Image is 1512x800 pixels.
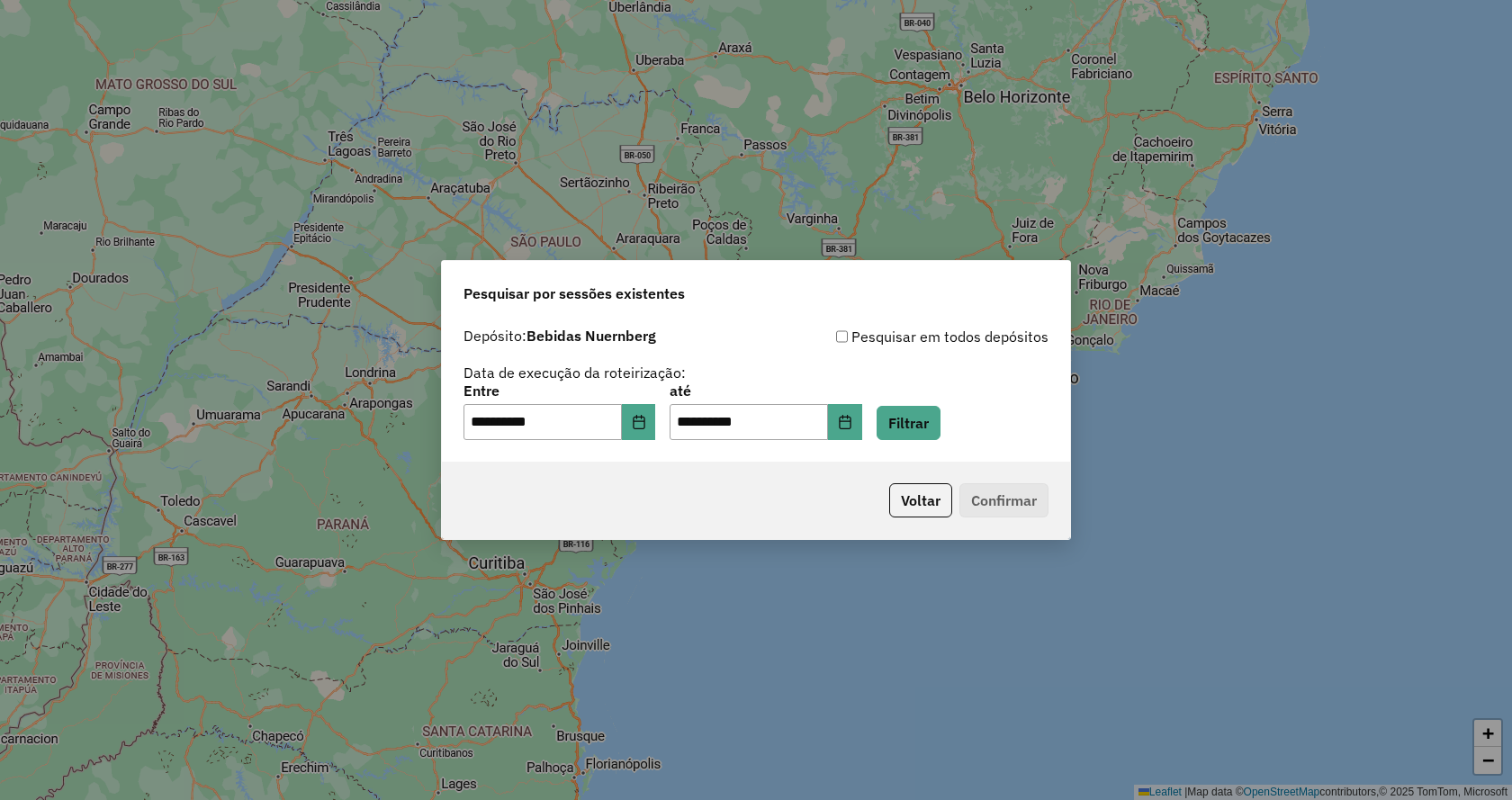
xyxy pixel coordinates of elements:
[463,362,686,383] label: Data de execução da roteirização:
[756,326,1048,347] div: Pesquisar em todos depósitos
[877,406,940,440] button: Filtrar
[526,327,656,345] strong: Bebidas Nuernberg
[463,380,655,401] label: Entre
[622,404,656,440] button: Choose Date
[463,283,685,304] span: Pesquisar por sessões existentes
[463,325,656,346] label: Depósito:
[670,380,861,401] label: até
[889,483,952,517] button: Voltar
[828,404,862,440] button: Choose Date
